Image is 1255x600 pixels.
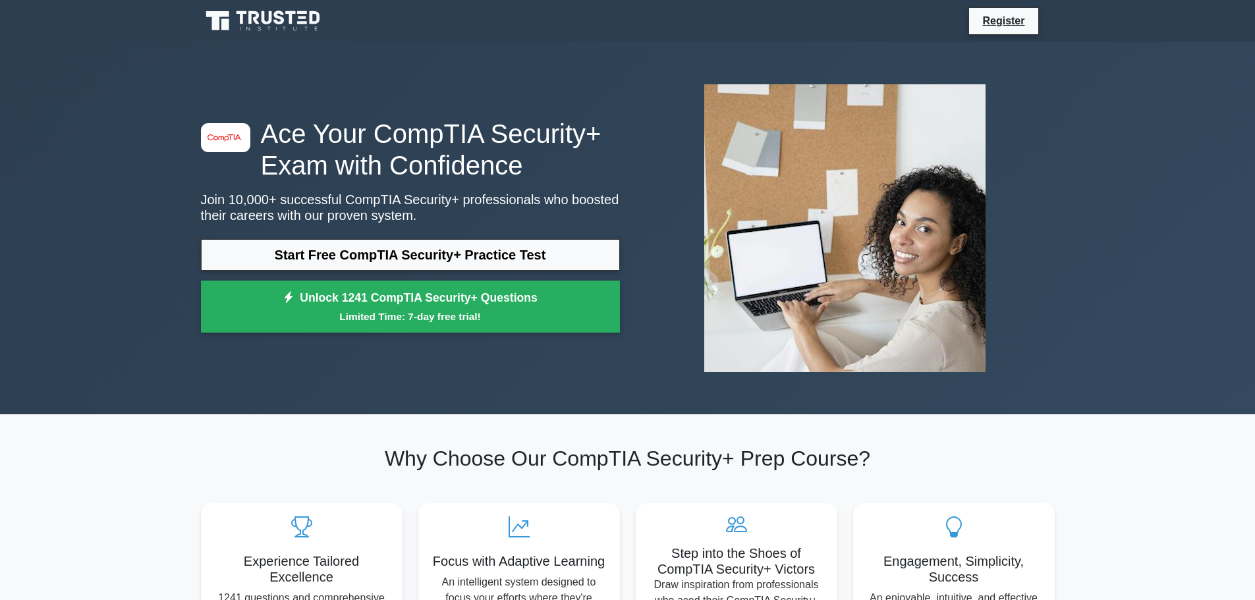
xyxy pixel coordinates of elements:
h2: Why Choose Our CompTIA Security+ Prep Course? [201,446,1055,471]
h1: Ace Your CompTIA Security+ Exam with Confidence [201,118,620,181]
p: Join 10,000+ successful CompTIA Security+ professionals who boosted their careers with our proven... [201,192,620,223]
h5: Focus with Adaptive Learning [429,553,609,569]
h5: Experience Tailored Excellence [211,553,392,585]
h5: Engagement, Simplicity, Success [864,553,1044,585]
a: Register [974,13,1032,29]
small: Limited Time: 7-day free trial! [217,309,603,324]
a: Unlock 1241 CompTIA Security+ QuestionsLimited Time: 7-day free trial! [201,281,620,333]
a: Start Free CompTIA Security+ Practice Test [201,239,620,271]
h5: Step into the Shoes of CompTIA Security+ Victors [646,545,827,577]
